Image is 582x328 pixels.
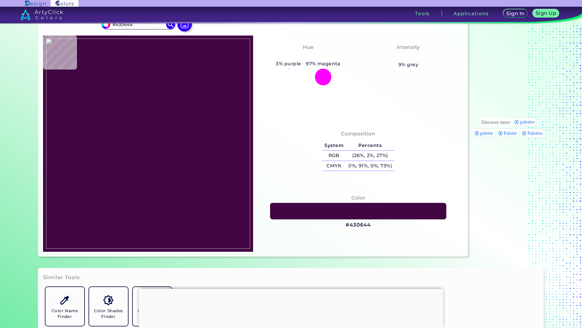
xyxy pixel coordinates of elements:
[351,193,365,202] h4: Color
[507,11,524,16] h5: Sign In
[166,20,175,29] img: icon search
[103,295,114,306] img: icon_color_shades.svg
[274,60,304,68] h5: 3% purple
[481,118,510,127] div: These are topics related to the article that might interest you
[504,131,519,136] span: Palette
[346,141,394,151] h5: Percents
[139,289,443,326] iframe: Advertisement
[341,129,375,138] h4: Composition
[397,43,420,52] h4: Intensity
[43,274,80,281] h3: Similar Tools
[346,221,371,229] h3: #430644
[415,11,430,16] h3: Tools
[59,295,70,306] img: icon_color_name_finder.svg
[48,308,82,319] h5: Color Name Finder
[395,53,422,60] h3: Vibrant
[497,129,518,137] div: Palette
[521,129,544,137] div: Palettes
[346,151,394,161] h5: (26%, 2%, 27%)
[346,161,394,171] h5: (1%, 91%, 0%, 73%)
[110,21,166,29] input: type color..
[453,11,489,16] h3: Applications
[25,1,45,6] img: ArtyClick Design logo
[177,17,192,32] img: icon picture
[504,10,527,17] a: Sign In
[46,39,250,249] img: 89892ff9-053d-46e9-9897-754abb06d1d8
[20,9,63,20] img: logo_artyclick_colors_white.svg
[322,141,346,151] h5: System
[473,129,494,137] div: palette
[537,11,555,15] h5: Sign Up
[513,118,536,126] div: palettes
[322,161,346,171] h5: CMYK
[92,308,125,319] h5: Color Shades Finder
[398,61,418,69] h5: 9% grey
[480,131,495,136] span: palette
[303,43,313,52] h4: Hue
[322,151,346,161] h5: RGB
[303,60,343,68] h5: 97% magenta
[527,131,544,136] span: Palettes
[534,10,558,17] a: Sign Up
[135,308,169,319] h5: Color Names Dictionary
[520,119,537,125] span: palettes
[293,53,323,60] h3: Magenta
